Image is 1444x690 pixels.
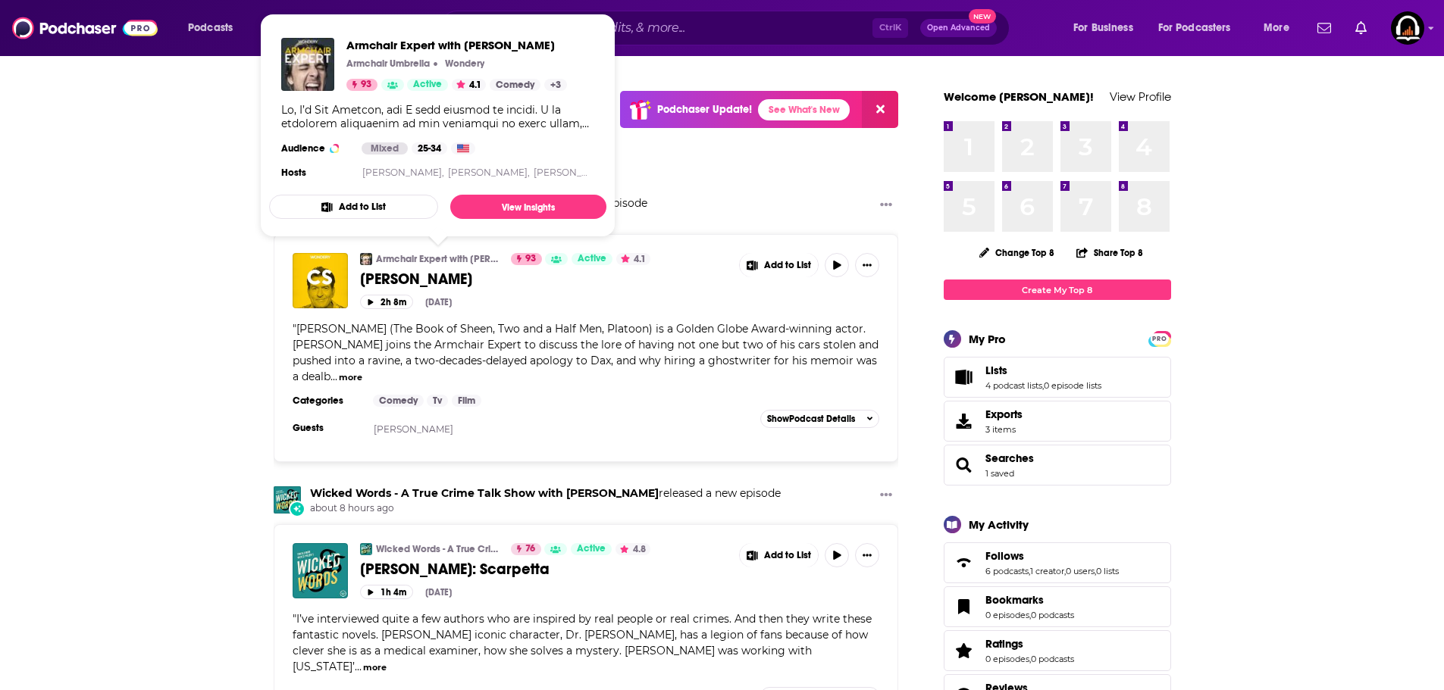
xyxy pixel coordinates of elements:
[490,79,540,91] a: Comedy
[1063,16,1152,40] button: open menu
[1076,238,1144,267] button: Share Top 8
[293,322,879,383] span: [PERSON_NAME] (The Book of Sheen, Two and a Half Men, Platoon) is a Golden Globe Award-winning ac...
[376,253,501,265] a: Armchair Expert with [PERSON_NAME]
[985,468,1014,479] a: 1 saved
[441,58,484,70] a: WonderyWondery
[1148,16,1253,40] button: open menu
[872,18,908,38] span: Ctrl K
[874,486,898,505] button: Show More Button
[571,543,612,555] a: Active
[740,253,819,277] button: Show More Button
[969,332,1006,346] div: My Pro
[616,543,650,555] button: 4.8
[949,552,979,573] a: Follows
[373,395,424,407] a: Comedy
[1031,654,1074,664] a: 0 podcasts
[1253,16,1308,40] button: open menu
[362,167,444,178] a: [PERSON_NAME],
[360,253,372,265] a: Armchair Expert with Dax Shepard
[1095,566,1096,576] span: ,
[525,542,535,557] span: 76
[360,270,472,289] span: [PERSON_NAME]
[985,549,1024,563] span: Follows
[363,661,387,674] button: more
[360,543,372,555] a: Wicked Words - A True Crime Talk Show with Kate Winkler Dawson
[1042,380,1044,391] span: ,
[1391,11,1424,45] span: Logged in as kpunia
[1158,17,1231,39] span: For Podcasters
[452,395,481,407] a: Film
[985,610,1029,620] a: 0 episodes
[269,195,438,219] button: Add to List
[177,16,252,40] button: open menu
[281,38,334,91] a: Armchair Expert with Dax Shepard
[293,612,872,673] span: I’ve interviewed quite a few authors who are inspired by real people or real crimes. And then the...
[360,585,413,599] button: 1h 4m
[985,364,1101,377] a: Lists
[577,542,606,557] span: Active
[764,550,811,561] span: Add to List
[985,637,1023,651] span: Ratings
[985,451,1034,465] a: Searches
[412,142,447,155] div: 25-34
[1029,610,1031,620] span: ,
[511,253,542,265] a: 93
[310,486,781,501] h3: released a new episode
[927,24,990,32] span: Open Advanced
[985,593,1044,607] span: Bookmarks
[355,660,362,673] span: ...
[985,424,1023,435] span: 3 items
[360,295,413,309] button: 2h 8m
[764,260,811,271] span: Add to List
[346,38,567,52] a: Armchair Expert with Dax Shepard
[12,14,158,42] img: Podchaser - Follow, Share and Rate Podcasts
[985,566,1029,576] a: 6 podcasts
[293,322,879,383] span: "
[944,586,1171,627] span: Bookmarks
[657,103,752,116] p: Podchaser Update!
[425,587,452,598] div: [DATE]
[445,58,484,70] p: Wondery
[310,502,781,515] span: about 8 hours ago
[1096,566,1119,576] a: 0 lists
[767,414,855,424] span: Show Podcast Details
[985,407,1023,421] span: Exports
[346,58,430,70] p: Armchair Umbrella
[511,543,541,555] a: 76
[376,543,501,555] a: Wicked Words - A True Crime Talk Show with [PERSON_NAME]
[330,370,337,383] span: ...
[985,380,1042,391] a: 4 podcast lists
[281,167,306,179] h4: Hosts
[1073,17,1133,39] span: For Business
[361,77,371,92] span: 93
[855,253,879,277] button: Show More Button
[1064,566,1066,576] span: ,
[985,549,1119,563] a: Follows
[944,630,1171,671] span: Ratings
[281,142,349,155] h3: Audience
[572,253,612,265] a: Active
[448,167,530,178] a: [PERSON_NAME],
[1264,17,1289,39] span: More
[758,99,850,120] a: See What's New
[293,543,348,598] img: Patricia Cornwell: Scarpetta
[360,560,728,579] a: [PERSON_NAME]: Scarpetta
[188,17,233,39] span: Podcasts
[1151,333,1169,345] span: PRO
[944,357,1171,398] span: Lists
[760,410,880,428] button: ShowPodcast Details
[293,612,872,673] span: "
[1391,11,1424,45] img: User Profile
[1110,89,1171,104] a: View Profile
[293,253,348,308] img: Charlie Sheen
[481,16,872,40] input: Search podcasts, credits, & more...
[310,486,659,500] a: Wicked Words - A True Crime Talk Show with Kate Winkler Dawson
[970,243,1064,262] button: Change Top 8
[274,486,301,514] img: Wicked Words - A True Crime Talk Show with Kate Winkler Dawson
[293,395,361,407] h3: Categories
[855,543,879,567] button: Show More Button
[360,560,550,579] span: [PERSON_NAME]: Scarpetta
[425,297,452,308] div: [DATE]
